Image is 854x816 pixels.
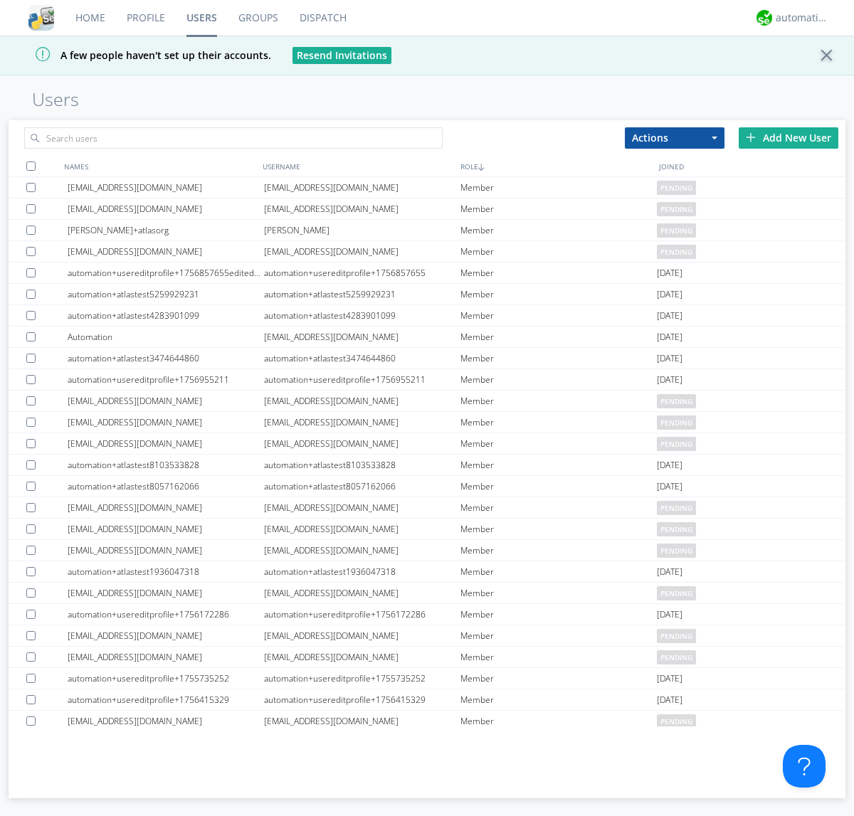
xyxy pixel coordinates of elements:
div: [EMAIL_ADDRESS][DOMAIN_NAME] [264,540,460,561]
div: automation+atlastest8057162066 [264,476,460,497]
a: automation+atlastest1936047318automation+atlastest1936047318Member[DATE] [9,561,845,583]
a: [EMAIL_ADDRESS][DOMAIN_NAME][EMAIL_ADDRESS][DOMAIN_NAME]Memberpending [9,583,845,604]
div: automation+atlastest1936047318 [264,561,460,582]
div: [EMAIL_ADDRESS][DOMAIN_NAME] [68,412,264,433]
div: Automation [68,327,264,347]
div: automation+atlastest8103533828 [264,455,460,475]
div: Member [460,305,657,326]
div: automation+atlastest3474644860 [264,348,460,369]
span: pending [657,650,696,664]
div: Member [460,198,657,219]
span: [DATE] [657,369,682,391]
span: pending [657,522,696,536]
div: [PERSON_NAME]+atlasorg [68,220,264,240]
div: automation+usereditprofile+1756857655editedautomation+usereditprofile+1756857655 [68,263,264,283]
span: [DATE] [657,455,682,476]
div: [EMAIL_ADDRESS][DOMAIN_NAME] [264,241,460,262]
div: [EMAIL_ADDRESS][DOMAIN_NAME] [264,198,460,219]
a: [EMAIL_ADDRESS][DOMAIN_NAME][EMAIL_ADDRESS][DOMAIN_NAME]Memberpending [9,177,845,198]
div: automation+atlastest4283901099 [68,305,264,326]
span: pending [657,223,696,238]
div: Member [460,497,657,518]
a: [EMAIL_ADDRESS][DOMAIN_NAME][EMAIL_ADDRESS][DOMAIN_NAME]Memberpending [9,540,845,561]
div: Member [460,519,657,539]
div: [EMAIL_ADDRESS][DOMAIN_NAME] [68,647,264,667]
a: [EMAIL_ADDRESS][DOMAIN_NAME][EMAIL_ADDRESS][DOMAIN_NAME]Memberpending [9,241,845,263]
a: [EMAIL_ADDRESS][DOMAIN_NAME][EMAIL_ADDRESS][DOMAIN_NAME]Memberpending [9,391,845,412]
div: [EMAIL_ADDRESS][DOMAIN_NAME] [68,583,264,603]
div: USERNAME [259,156,458,176]
div: [EMAIL_ADDRESS][DOMAIN_NAME] [68,711,264,731]
a: [EMAIL_ADDRESS][DOMAIN_NAME][EMAIL_ADDRESS][DOMAIN_NAME]Memberpending [9,625,845,647]
a: [EMAIL_ADDRESS][DOMAIN_NAME][EMAIL_ADDRESS][DOMAIN_NAME]Memberpending [9,519,845,540]
div: Member [460,689,657,710]
div: automation+usereditprofile+1756857655 [264,263,460,283]
span: [DATE] [657,668,682,689]
div: JOINED [655,156,854,176]
span: [DATE] [657,561,682,583]
a: automation+usereditprofile+1755735252automation+usereditprofile+1755735252Member[DATE] [9,668,845,689]
span: [DATE] [657,305,682,327]
div: Member [460,476,657,497]
div: Member [460,583,657,603]
div: [EMAIL_ADDRESS][DOMAIN_NAME] [68,391,264,411]
span: [DATE] [657,604,682,625]
a: automation+atlastest4283901099automation+atlastest4283901099Member[DATE] [9,305,845,327]
a: Automation[EMAIL_ADDRESS][DOMAIN_NAME]Member[DATE] [9,327,845,348]
span: pending [657,415,696,430]
a: automation+usereditprofile+1756415329automation+usereditprofile+1756415329Member[DATE] [9,689,845,711]
div: Member [460,540,657,561]
a: automation+atlastest8057162066automation+atlastest8057162066Member[DATE] [9,476,845,497]
div: Member [460,711,657,731]
a: automation+atlastest5259929231automation+atlastest5259929231Member[DATE] [9,284,845,305]
div: Add New User [739,127,838,149]
img: cddb5a64eb264b2086981ab96f4c1ba7 [28,5,54,31]
a: [EMAIL_ADDRESS][DOMAIN_NAME][EMAIL_ADDRESS][DOMAIN_NAME]Memberpending [9,647,845,668]
div: Member [460,455,657,475]
span: pending [657,714,696,728]
img: d2d01cd9b4174d08988066c6d424eccd [757,10,772,26]
div: Member [460,433,657,454]
div: Member [460,625,657,646]
div: Member [460,391,657,411]
div: Member [460,412,657,433]
span: pending [657,245,696,259]
div: Member [460,220,657,240]
a: automation+usereditprofile+1756955211automation+usereditprofile+1756955211Member[DATE] [9,369,845,391]
span: pending [657,544,696,558]
div: [PERSON_NAME] [264,220,460,240]
div: [EMAIL_ADDRESS][DOMAIN_NAME] [264,647,460,667]
div: Member [460,241,657,262]
div: automation+usereditprofile+1756172286 [68,604,264,625]
div: [EMAIL_ADDRESS][DOMAIN_NAME] [68,625,264,646]
div: automation+usereditprofile+1756415329 [68,689,264,710]
div: automation+atlastest4283901099 [264,305,460,326]
a: [EMAIL_ADDRESS][DOMAIN_NAME][EMAIL_ADDRESS][DOMAIN_NAME]Memberpending [9,497,845,519]
a: automation+usereditprofile+1756172286automation+usereditprofile+1756172286Member[DATE] [9,604,845,625]
div: Member [460,647,657,667]
a: automation+usereditprofile+1756857655editedautomation+usereditprofile+1756857655automation+usered... [9,263,845,284]
div: [EMAIL_ADDRESS][DOMAIN_NAME] [264,583,460,603]
button: Resend Invitations [292,47,391,64]
div: automation+atlastest1936047318 [68,561,264,582]
span: [DATE] [657,263,682,284]
span: pending [657,501,696,515]
div: automation+atlastest8103533828 [68,455,264,475]
div: [EMAIL_ADDRESS][DOMAIN_NAME] [68,497,264,518]
div: [EMAIL_ADDRESS][DOMAIN_NAME] [264,625,460,646]
iframe: Toggle Customer Support [783,745,826,788]
input: Search users [24,127,443,149]
span: pending [657,629,696,643]
div: automation+atlas [776,11,829,25]
span: pending [657,394,696,408]
div: automation+usereditprofile+1755735252 [264,668,460,689]
div: [EMAIL_ADDRESS][DOMAIN_NAME] [264,412,460,433]
div: Member [460,348,657,369]
div: [EMAIL_ADDRESS][DOMAIN_NAME] [68,433,264,454]
div: Member [460,561,657,582]
div: automation+atlastest3474644860 [68,348,264,369]
span: pending [657,437,696,451]
div: [EMAIL_ADDRESS][DOMAIN_NAME] [264,519,460,539]
div: Member [460,668,657,689]
span: [DATE] [657,327,682,348]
